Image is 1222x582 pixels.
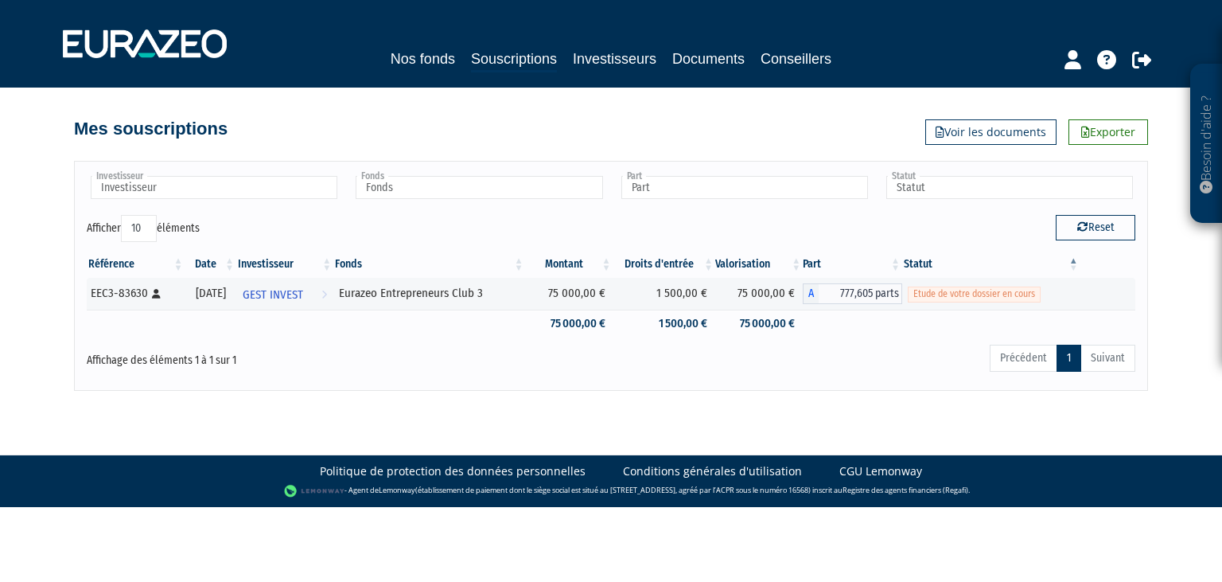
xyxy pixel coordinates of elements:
i: Voir l'investisseur [321,280,327,310]
div: [DATE] [191,285,231,302]
span: A [803,283,819,304]
p: Besoin d'aide ? [1197,72,1216,216]
div: A - Eurazeo Entrepreneurs Club 3 [803,283,902,304]
span: GEST INVEST [243,280,303,310]
a: Investisseurs [573,48,656,70]
a: GEST INVEST [236,278,333,310]
span: Etude de votre dossier en cours [908,287,1041,302]
a: Exporter [1068,119,1148,145]
td: 75 000,00 € [526,310,613,338]
a: Documents [672,48,745,70]
a: Nos fonds [391,48,455,70]
a: Politique de protection des données personnelles [320,463,586,479]
th: Date: activer pour trier la colonne par ordre croissant [185,251,236,278]
div: EEC3-83630 [91,285,180,302]
th: Droits d'entrée: activer pour trier la colonne par ordre croissant [613,251,716,278]
td: 1 500,00 € [613,278,716,310]
a: Conditions générales d'utilisation [623,463,802,479]
a: Registre des agents financiers (Regafi) [843,485,968,495]
a: Lemonway [379,485,415,495]
th: Statut : activer pour trier la colonne par ordre d&eacute;croissant [902,251,1080,278]
td: 75 000,00 € [526,278,613,310]
label: Afficher éléments [87,215,200,242]
a: Voir les documents [925,119,1057,145]
th: Part: activer pour trier la colonne par ordre croissant [803,251,902,278]
td: 75 000,00 € [715,278,803,310]
a: Conseillers [761,48,831,70]
th: Valorisation: activer pour trier la colonne par ordre croissant [715,251,803,278]
img: logo-lemonway.png [284,483,345,499]
td: 1 500,00 € [613,310,716,338]
div: - Agent de (établissement de paiement dont le siège social est situé au [STREET_ADDRESS], agréé p... [16,483,1206,499]
th: Investisseur: activer pour trier la colonne par ordre croissant [236,251,333,278]
a: CGU Lemonway [839,463,922,479]
div: Eurazeo Entrepreneurs Club 3 [339,285,520,302]
h4: Mes souscriptions [74,119,228,139]
a: Souscriptions [471,48,557,72]
a: 1 [1057,345,1081,372]
td: 75 000,00 € [715,310,803,338]
th: Référence : activer pour trier la colonne par ordre croissant [87,251,185,278]
th: Fonds: activer pour trier la colonne par ordre croissant [333,251,525,278]
span: 777,605 parts [819,283,902,304]
th: Montant: activer pour trier la colonne par ordre croissant [526,251,613,278]
i: [Français] Personne physique [152,289,161,299]
div: Affichage des éléments 1 à 1 sur 1 [87,343,510,369]
button: Reset [1056,215,1135,240]
select: Afficheréléments [121,215,157,242]
img: 1732889491-logotype_eurazeo_blanc_rvb.png [63,29,227,58]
